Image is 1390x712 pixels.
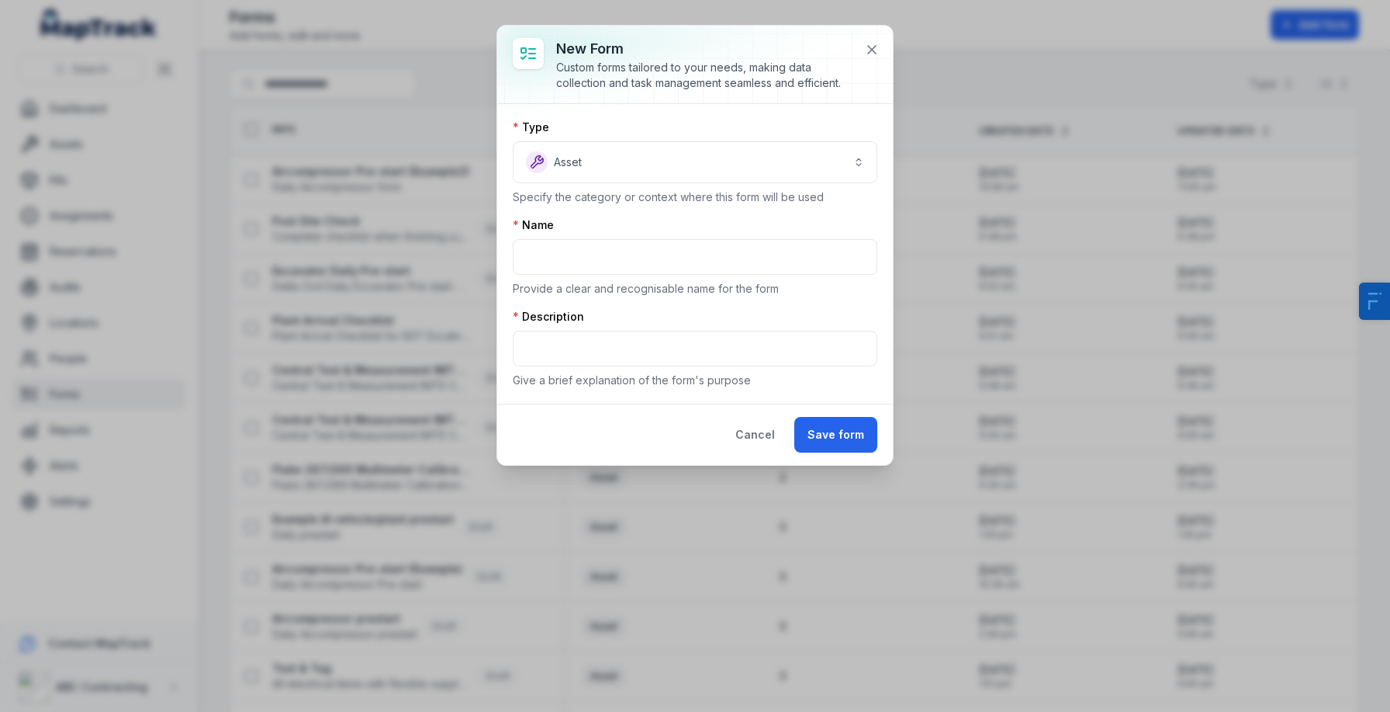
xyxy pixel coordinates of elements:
div: Custom forms tailored to your needs, making data collection and task management seamless and effi... [556,60,852,91]
label: Type [513,120,549,135]
label: Name [513,217,554,233]
p: Give a brief explanation of the form's purpose [513,373,877,388]
label: Description [513,309,584,325]
button: Asset [513,141,877,183]
p: Provide a clear and recognisable name for the form [513,281,877,297]
button: Save form [794,417,877,453]
h3: New form [556,38,852,60]
p: Specify the category or context where this form will be used [513,189,877,205]
button: Cancel [722,417,788,453]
